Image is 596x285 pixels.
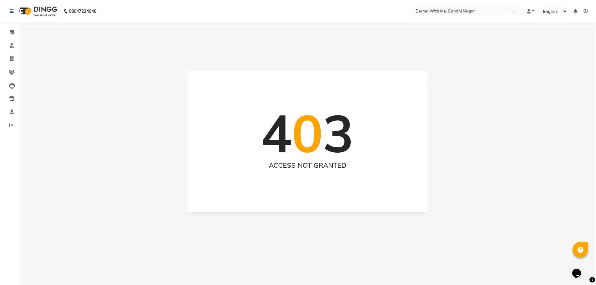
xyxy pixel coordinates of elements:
[570,260,590,279] iframe: chat widget
[292,101,323,165] span: 0
[200,161,415,170] h2: ACCESS NOT GRANTED
[261,102,354,164] h1: 4 3
[69,3,96,20] b: 08047224946
[16,3,59,20] img: logo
